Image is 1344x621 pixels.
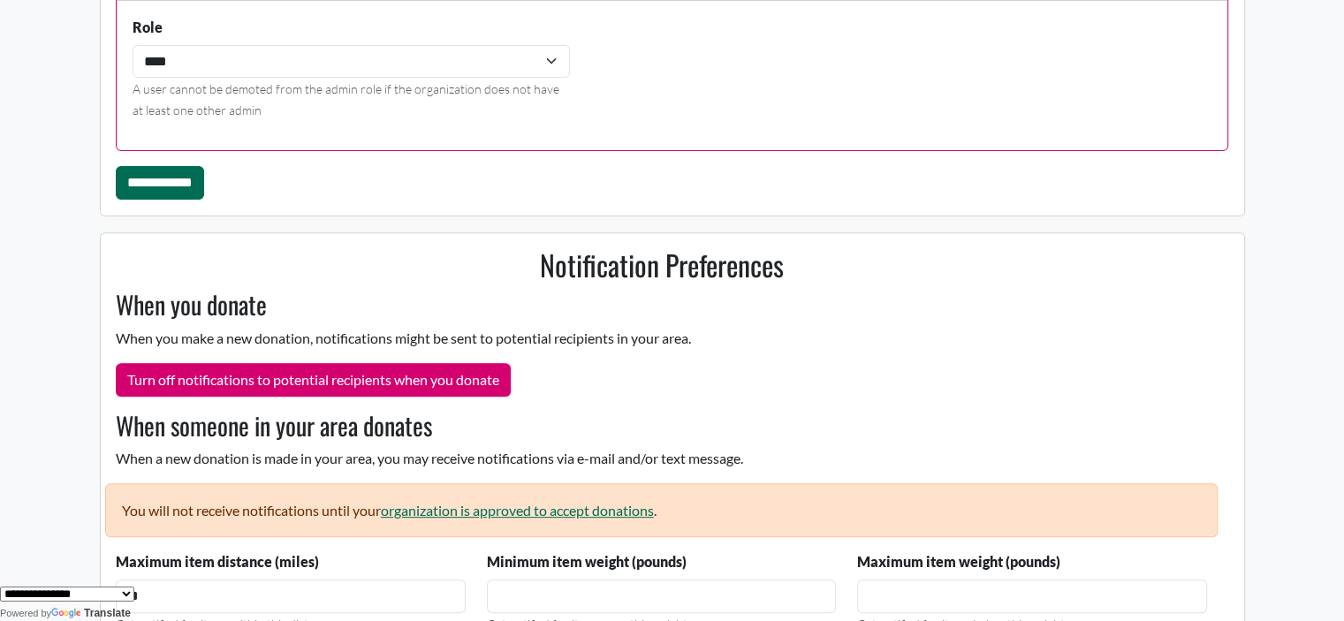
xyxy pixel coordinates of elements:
p: When you make a new donation, notifications might be sent to potential recipients in your area. [105,328,1218,349]
small: A user cannot be demoted from the admin role if the organization does not have at least one other... [133,81,559,117]
label: Maximum item distance (miles) [116,551,319,572]
p: You will not receive notifications until your . [105,483,1218,537]
button: Turn off notifications to potential recipients when you donate [116,363,511,397]
h2: Notification Preferences [105,248,1218,282]
h3: When someone in your area donates [105,411,1218,441]
a: organization is approved to accept donations [381,502,654,519]
label: Minimum item weight (pounds) [487,551,687,572]
img: Google Translate [51,608,84,620]
p: When a new donation is made in your area, you may receive notifications via e-mail and/or text me... [105,448,1218,469]
a: Translate [51,607,131,619]
label: Maximum item weight (pounds) [857,551,1060,572]
label: Role [133,17,163,38]
h3: When you donate [105,290,1218,320]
